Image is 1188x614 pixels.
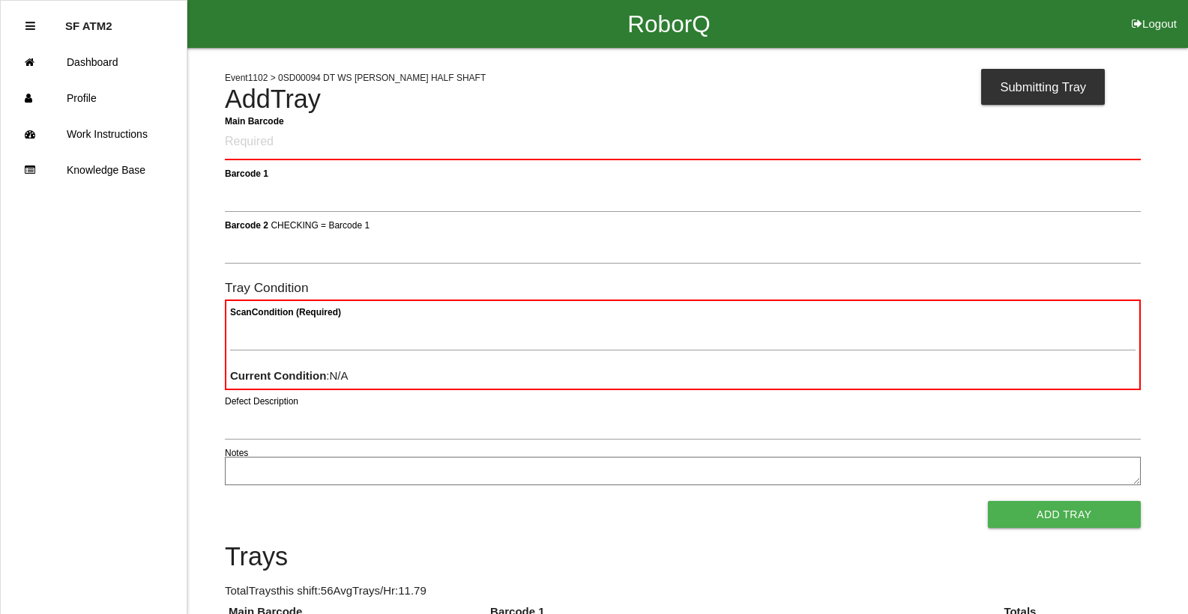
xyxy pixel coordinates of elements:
div: Close [25,8,35,44]
b: Barcode 2 [225,219,268,230]
p: SF ATM2 [65,8,112,32]
span: Event 1102 > 0SD00094 DT WS [PERSON_NAME] HALF SHAFT [225,73,486,83]
button: Add Tray [988,501,1141,528]
a: Profile [1,80,187,116]
label: Notes [225,446,248,460]
span: : N/A [230,369,349,382]
input: Required [225,125,1141,160]
h4: Trays [225,543,1141,571]
b: Main Barcode [225,115,284,126]
a: Dashboard [1,44,187,80]
div: Submitting Tray [981,69,1105,105]
b: Scan Condition (Required) [230,307,341,317]
b: Barcode 1 [225,168,268,178]
p: Total Trays this shift: 56 Avg Trays /Hr: 11.79 [225,583,1141,600]
a: Work Instructions [1,116,187,152]
label: Defect Description [225,395,298,408]
b: Current Condition [230,369,326,382]
a: Knowledge Base [1,152,187,188]
h4: Add Tray [225,85,1141,114]
h6: Tray Condition [225,281,1141,295]
span: CHECKING = Barcode 1 [271,219,370,230]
